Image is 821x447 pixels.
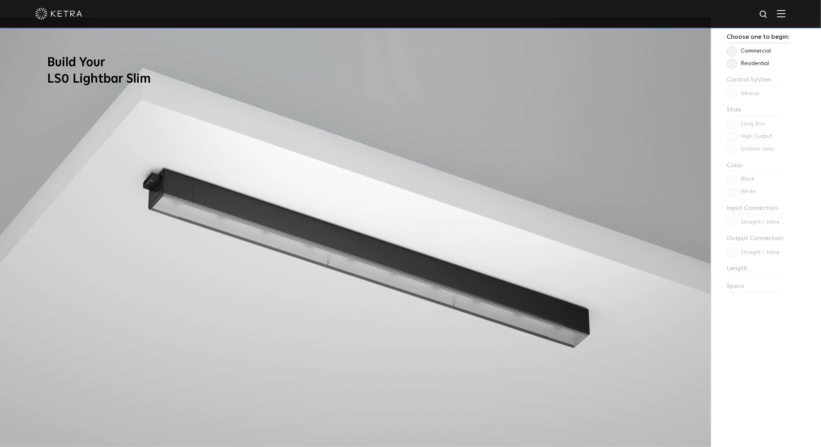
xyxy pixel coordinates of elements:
img: Hamburger%20Nav.svg [777,10,786,17]
img: ketra-logo-2019-white [35,8,82,20]
label: Residential [727,60,769,67]
label: Commercial [727,48,771,54]
h3: Choose one to begin: [727,33,790,43]
img: search icon [759,10,769,20]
